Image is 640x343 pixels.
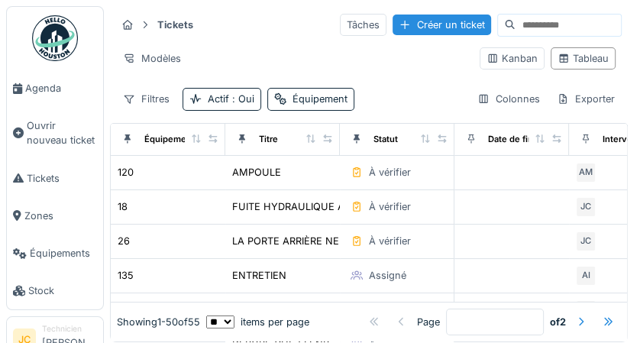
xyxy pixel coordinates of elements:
div: 120 [118,165,134,180]
div: Titre [259,133,278,146]
div: 18 [118,199,128,214]
div: Page [417,315,440,329]
div: Technicien [42,323,97,335]
a: Ouvrir nouveau ticket [7,107,103,159]
span: Stock [28,283,97,298]
div: Équipement [293,92,347,106]
div: Tableau [558,51,609,66]
span: Zones [24,209,97,223]
span: : Oui [229,93,254,105]
img: Badge_color-CXgf-gQk.svg [32,15,78,61]
div: Équipement [144,133,195,146]
div: Créer un ticket [393,15,491,35]
div: À vérifier [369,234,411,248]
a: Tickets [7,160,103,197]
div: items per page [206,315,309,329]
div: LA PORTE ARRIÈRE NE FERME PLUS [232,234,404,248]
a: Agenda [7,70,103,107]
div: Statut [373,133,398,146]
div: Filtres [116,88,176,110]
div: Kanban [486,51,538,66]
div: Modèles [116,47,188,70]
a: Zones [7,197,103,235]
div: JC [575,196,596,218]
div: 135 [118,268,134,283]
span: Équipements [30,246,97,260]
div: Assigné [369,268,406,283]
strong: Tickets [151,18,199,32]
div: GM [575,299,596,321]
div: AI [575,265,596,286]
div: Tâches [340,14,386,36]
div: À vérifier [369,199,411,214]
div: FUITE HYDRAULIQUE A LA PELLE [232,199,392,214]
div: À vérifier [369,165,411,180]
div: Actif [208,92,254,106]
div: Date de fin prévue [488,133,565,146]
a: Stock [7,272,103,309]
div: AM [575,162,596,183]
div: JC [575,231,596,252]
div: ENTRETIEN [232,268,286,283]
span: Tickets [27,171,97,186]
div: Colonnes [470,88,547,110]
div: 26 [118,234,130,248]
div: AMPOULE [232,165,281,180]
a: Équipements [7,235,103,272]
span: Agenda [25,81,97,95]
div: Exporter [550,88,622,110]
span: Ouvrir nouveau ticket [27,118,97,147]
div: Showing 1 - 50 of 55 [117,315,200,329]
strong: of 2 [550,315,566,329]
